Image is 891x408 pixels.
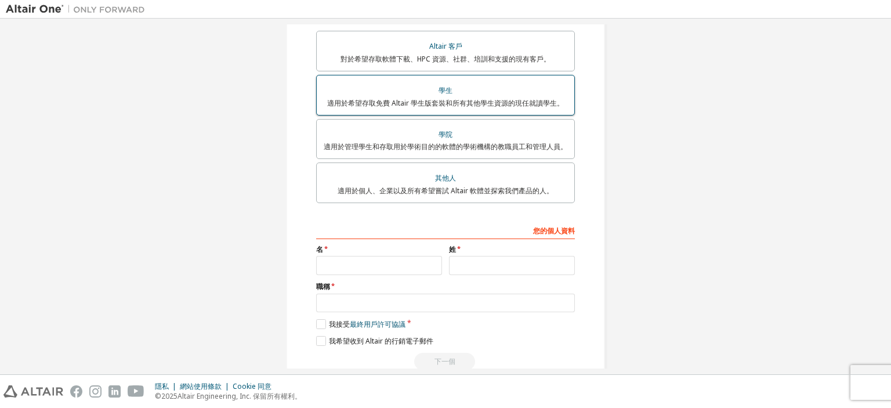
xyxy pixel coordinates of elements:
font: 適用於管理學生和存取用於學術目的的軟體的學術機構的教職員工和管理人員。 [324,142,567,151]
font: 對於希望存取軟體下載、HPC 資源、社群、培訓和支援的現有客戶。 [341,54,550,64]
font: © [155,391,161,401]
font: 學生 [439,85,452,95]
img: altair_logo.svg [3,385,63,398]
font: 適用於希望存取免費 Altair 學生版套裝和所有其他學生資源的現任就讀學生。 [327,98,564,108]
font: 其他人 [435,173,456,183]
img: 牽牛星一號 [6,3,151,15]
img: youtube.svg [128,385,144,398]
font: 2025 [161,391,178,401]
font: 我接受 [329,319,350,329]
font: 隱私 [155,381,169,391]
font: 我希望收到 Altair 的行銷電子郵件 [329,336,433,346]
font: Altair Engineering, Inc. 保留所有權利。 [178,391,302,401]
img: linkedin.svg [108,385,121,398]
font: 學院 [439,129,452,139]
div: 閱讀並接受 EULA 以繼續 [316,353,575,370]
img: instagram.svg [89,385,102,398]
font: 名 [316,244,323,254]
font: Altair 客戶 [429,41,462,51]
font: Cookie 同意 [233,381,271,391]
font: 適用於個人、企業以及所有希望嘗試 Altair 軟體並探索我們產品的人。 [338,186,553,196]
img: facebook.svg [70,385,82,398]
font: 您的個人資料 [533,226,575,236]
font: 姓 [449,244,456,254]
font: 網站使用條款 [180,381,222,391]
font: 職稱 [316,281,330,291]
font: 最終用戶許可協議 [350,319,405,329]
